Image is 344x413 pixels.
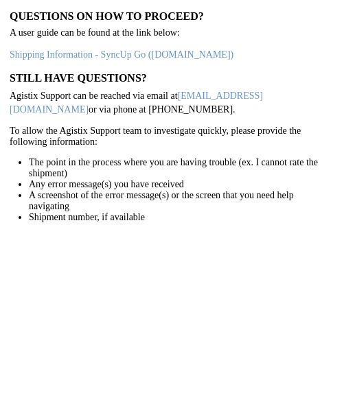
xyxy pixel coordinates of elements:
h3: Questions on how to proceed? [10,10,334,23]
p: Agistix Support can be reached via email at or via phone at [PHONE_NUMBER]. [10,89,334,116]
li: The point in the process where you are having trouble (ex. I cannot rate the shipment) [29,157,334,179]
li: Shipment number, if available [29,212,334,223]
li: A screenshot of the error message(s) or the screen that you need help navigating [29,190,334,212]
p: To allow the Agistix Support team to investigate quickly, please provide the following information: [10,126,334,147]
a: [EMAIL_ADDRESS][DOMAIN_NAME] [10,91,263,115]
li: Any error message(s) you have received [29,179,334,190]
p: A user guide can be found at the link below: [10,27,334,38]
h3: Still have questions? [10,71,334,84]
a: Shipping Information - SyncUp Go ([DOMAIN_NAME]) [10,49,233,60]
